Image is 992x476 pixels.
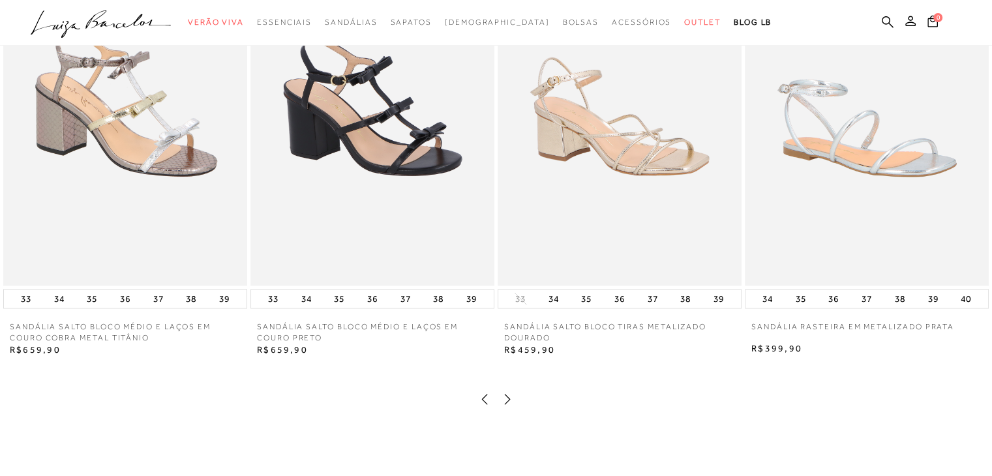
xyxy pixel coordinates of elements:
[612,10,671,35] a: noSubCategoriesText
[462,290,481,308] button: 39
[824,290,843,308] button: 36
[710,290,728,308] button: 39
[577,290,595,308] button: 35
[545,290,563,308] button: 34
[149,290,168,308] button: 37
[50,290,68,308] button: 34
[504,344,555,355] span: R$459,90
[644,290,662,308] button: 37
[511,293,530,305] button: 33
[325,18,377,27] span: Sandálias
[759,290,777,308] button: 34
[445,10,550,35] a: noSubCategoriesText
[734,18,772,27] span: BLOG LB
[390,10,431,35] a: noSubCategoriesText
[891,290,909,308] button: 38
[397,290,415,308] button: 37
[257,344,308,355] span: R$659,90
[610,290,629,308] button: 36
[188,10,244,35] a: noSubCategoriesText
[562,10,599,35] a: noSubCategoriesText
[188,18,244,27] span: Verão Viva
[182,290,200,308] button: 38
[363,290,382,308] button: 36
[390,18,431,27] span: Sapatos
[734,10,772,35] a: BLOG LB
[215,290,233,308] button: 39
[676,290,695,308] button: 38
[745,321,961,342] a: SANDÁLIA RASTEIRA EM METALIZADO PRATA
[429,290,447,308] button: 38
[684,18,721,27] span: Outlet
[957,290,975,308] button: 40
[17,290,35,308] button: 33
[330,290,348,308] button: 35
[3,321,247,344] a: SANDÁLIA SALTO BLOCO MÉDIO E LAÇOS EM COURO COBRA METAL TITÂNIO
[297,290,316,308] button: 34
[116,290,134,308] button: 36
[10,344,61,355] span: R$659,90
[933,13,942,22] span: 0
[257,10,312,35] a: noSubCategoriesText
[751,343,802,353] span: R$399,90
[612,18,671,27] span: Acessórios
[257,18,312,27] span: Essenciais
[498,321,742,344] a: SANDÁLIA SALTO BLOCO TIRAS METALIZADO DOURADO
[562,18,599,27] span: Bolsas
[858,290,876,308] button: 37
[83,290,101,308] button: 35
[325,10,377,35] a: noSubCategoriesText
[924,290,942,308] button: 39
[445,18,550,27] span: [DEMOGRAPHIC_DATA]
[250,321,494,344] a: SANDÁLIA SALTO BLOCO MÉDIO E LAÇOS EM COURO PRETO
[924,14,942,32] button: 0
[684,10,721,35] a: noSubCategoriesText
[792,290,810,308] button: 35
[264,290,282,308] button: 33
